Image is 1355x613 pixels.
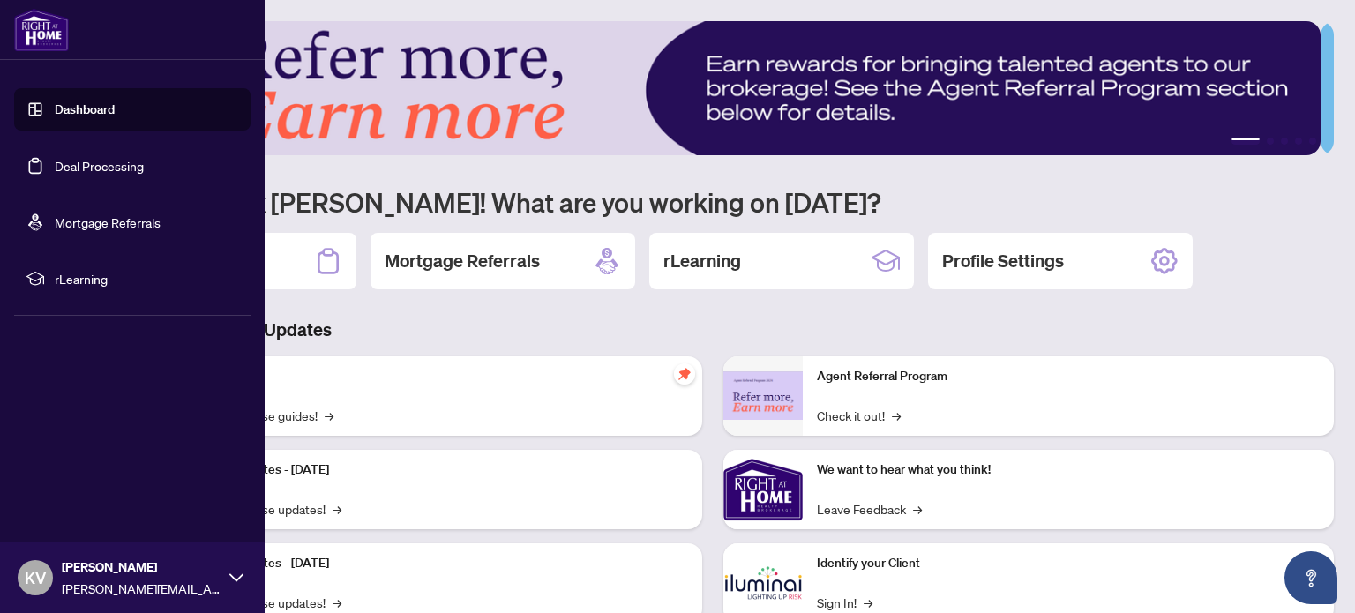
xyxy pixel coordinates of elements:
button: 1 [1231,138,1260,145]
p: Platform Updates - [DATE] [185,554,688,573]
span: → [892,406,901,425]
a: Mortgage Referrals [55,214,161,230]
img: Agent Referral Program [723,371,803,420]
img: Slide 0 [92,21,1321,155]
span: [PERSON_NAME][EMAIL_ADDRESS][PERSON_NAME][DOMAIN_NAME] [62,579,221,598]
p: Identify your Client [817,554,1320,573]
h2: rLearning [663,249,741,273]
p: Agent Referral Program [817,367,1320,386]
a: Sign In!→ [817,593,872,612]
button: 2 [1267,138,1274,145]
h2: Mortgage Referrals [385,249,540,273]
a: Leave Feedback→ [817,499,922,519]
span: [PERSON_NAME] [62,557,221,577]
span: → [864,593,872,612]
a: Check it out!→ [817,406,901,425]
span: → [333,593,341,612]
h2: Profile Settings [942,249,1064,273]
span: → [325,406,333,425]
button: Open asap [1284,551,1337,604]
a: Deal Processing [55,158,144,174]
p: Self-Help [185,367,688,386]
span: rLearning [55,269,238,288]
button: 3 [1281,138,1288,145]
button: 4 [1295,138,1302,145]
img: We want to hear what you think! [723,450,803,529]
span: pushpin [674,363,695,385]
button: 5 [1309,138,1316,145]
h1: Welcome back [PERSON_NAME]! What are you working on [DATE]? [92,185,1334,219]
img: logo [14,9,69,51]
span: → [333,499,341,519]
span: KV [25,565,46,590]
h3: Brokerage & Industry Updates [92,318,1334,342]
span: → [913,499,922,519]
a: Dashboard [55,101,115,117]
p: Platform Updates - [DATE] [185,460,688,480]
p: We want to hear what you think! [817,460,1320,480]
